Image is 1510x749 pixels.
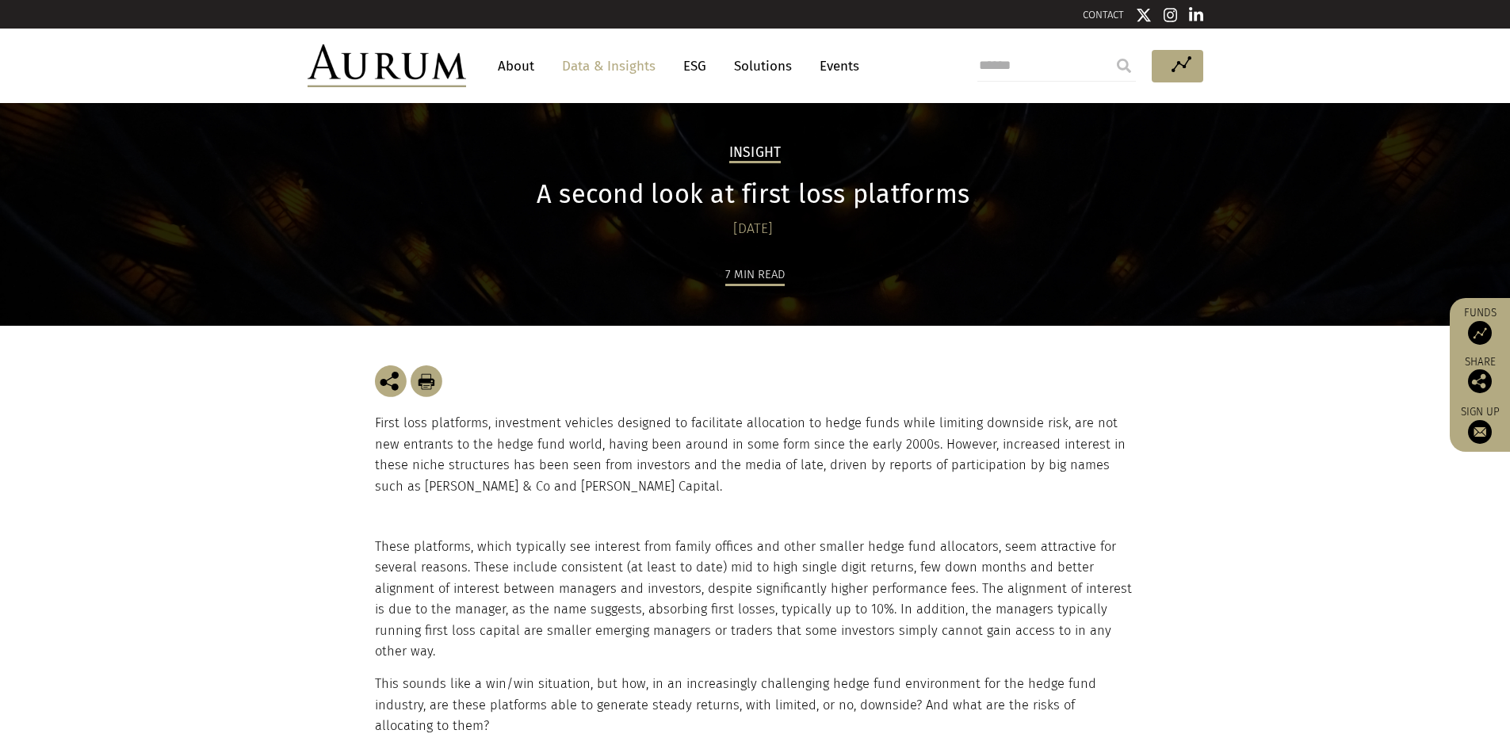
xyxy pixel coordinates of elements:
p: First loss platforms, investment vehicles designed to facilitate allocation to hedge funds while ... [375,413,1136,497]
img: Share this post [1468,369,1492,393]
input: Submit [1108,50,1140,82]
h1: A second look at first loss platforms [375,179,1132,210]
a: Sign up [1458,405,1502,444]
p: This sounds like a win/win situation, but how, in an increasingly challenging hedge fund environm... [375,674,1132,736]
a: ESG [675,52,714,81]
p: These platforms, which typically see interest from family offices and other smaller hedge fund al... [375,537,1132,662]
img: Twitter icon [1136,7,1152,23]
img: Share this post [375,365,407,397]
div: [DATE] [375,218,1132,240]
img: Sign up to our newsletter [1468,420,1492,444]
h2: Insight [729,144,782,163]
a: Data & Insights [554,52,663,81]
img: Instagram icon [1164,7,1178,23]
img: Aurum [308,44,466,87]
div: Share [1458,357,1502,393]
a: About [490,52,542,81]
a: Solutions [726,52,800,81]
img: Access Funds [1468,321,1492,345]
img: Download Article [411,365,442,397]
div: 7 min read [725,265,785,286]
img: Linkedin icon [1189,7,1203,23]
a: CONTACT [1083,9,1124,21]
a: Events [812,52,859,81]
a: Funds [1458,306,1502,345]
